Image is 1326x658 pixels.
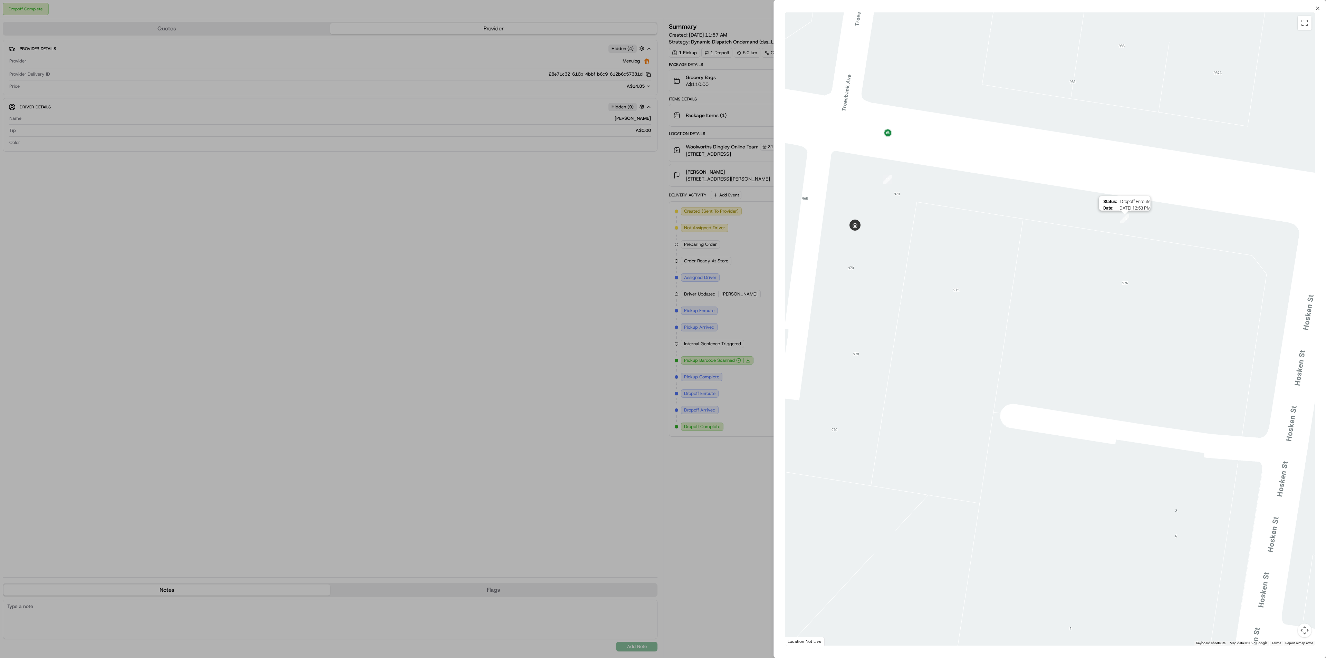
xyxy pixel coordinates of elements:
span: Status : [1103,199,1117,204]
button: Toggle fullscreen view [1298,16,1311,30]
div: Location Not Live [785,637,825,646]
a: Terms (opens in new tab) [1271,641,1281,645]
img: Google [787,637,809,646]
a: Open this area in Google Maps (opens a new window) [787,637,809,646]
span: Dropoff Enroute [1120,199,1150,204]
button: Keyboard shortcuts [1196,641,1226,646]
span: [DATE] 12:53 PM [1116,205,1150,211]
a: Report a map error [1285,641,1313,645]
div: 10 [1120,214,1129,223]
span: Date : [1103,205,1113,211]
div: 11 [883,175,892,184]
span: Map data ©2025 Google [1230,641,1267,645]
button: Map camera controls [1298,623,1311,637]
